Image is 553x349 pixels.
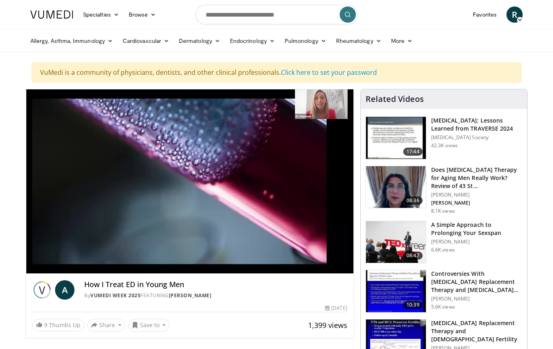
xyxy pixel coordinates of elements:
h3: Does [MEDICAL_DATA] Therapy for Aging Men Really Work? Review of 43 St… [431,166,522,190]
div: VuMedi is a community of physicians, dentists, and other clinical professionals. [32,62,521,82]
a: Dermatology [174,33,225,49]
a: Vumedi Week 2025 [90,292,140,299]
p: [PERSON_NAME] [431,200,522,206]
a: [PERSON_NAME] [169,292,212,299]
p: 8.1K views [431,208,455,214]
div: By FEATURING [84,292,347,299]
a: More [386,33,417,49]
input: Search topics, interventions [196,5,357,24]
a: Rheumatology [331,33,386,49]
span: 17:44 [403,148,423,156]
a: 08:36 Does [MEDICAL_DATA] Therapy for Aging Men Really Work? Review of 43 St… [PERSON_NAME] [PERS... [366,166,522,214]
img: 1317c62a-2f0d-4360-bee0-b1bff80fed3c.150x105_q85_crop-smart_upscale.jpg [366,117,426,159]
a: R [506,6,523,23]
h4: Related Videos [366,94,424,104]
a: Browse [124,6,161,23]
img: c4bd4661-e278-4c34-863c-57c104f39734.150x105_q85_crop-smart_upscale.jpg [366,221,426,263]
span: 1,399 views [308,320,347,330]
h3: [MEDICAL_DATA] Replacement Therapy and [DEMOGRAPHIC_DATA] Fertility [431,319,522,343]
img: Vumedi Week 2025 [32,280,52,300]
h3: A Simple Approach to Prolonging Your Sexspan [431,221,522,237]
a: Endocrinology [225,33,280,49]
img: 418933e4-fe1c-4c2e-be56-3ce3ec8efa3b.150x105_q85_crop-smart_upscale.jpg [366,270,426,312]
p: [PERSON_NAME] [431,239,522,245]
h3: [MEDICAL_DATA]: Lessons Learned from TRAVERSE 2024 [431,116,522,133]
a: 08:47 A Simple Approach to Prolonging Your Sexspan [PERSON_NAME] 6.6K views [366,221,522,264]
p: 6.6K views [431,247,455,253]
a: 17:44 [MEDICAL_DATA]: Lessons Learned from TRAVERSE 2024 [MEDICAL_DATA] Society 42.3K views [366,116,522,159]
p: [PERSON_NAME] [431,296,522,302]
h4: How I Treat ED in Young Men [84,280,347,289]
a: Allergy, Asthma, Immunology [26,33,118,49]
img: 4d4bce34-7cbb-4531-8d0c-5308a71d9d6c.150x105_q85_crop-smart_upscale.jpg [366,166,426,208]
p: [PERSON_NAME] [431,192,522,198]
button: Save to [128,319,170,332]
h3: Controversies With [MEDICAL_DATA] Replacement Therapy and [MEDICAL_DATA] Can… [431,270,522,294]
a: A [55,280,74,300]
span: 08:47 [403,252,423,260]
p: [MEDICAL_DATA] Society [431,134,522,141]
a: Favorites [468,6,502,23]
a: 9 Thumbs Up [32,319,84,331]
button: Share [87,319,125,332]
span: 10:39 [403,301,423,309]
p: 5.6K views [431,304,455,310]
a: Pulmonology [280,33,331,49]
span: 9 [44,321,47,329]
p: 42.3K views [431,142,458,149]
a: Click here to set your password [281,68,377,77]
a: Specialties [78,6,124,23]
a: 10:39 Controversies With [MEDICAL_DATA] Replacement Therapy and [MEDICAL_DATA] Can… [PERSON_NAME]... [366,270,522,313]
a: Cardiovascular [118,33,174,49]
video-js: Video Player [26,89,354,274]
span: 08:36 [403,197,423,205]
div: [DATE] [325,305,347,312]
img: VuMedi Logo [30,11,73,19]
